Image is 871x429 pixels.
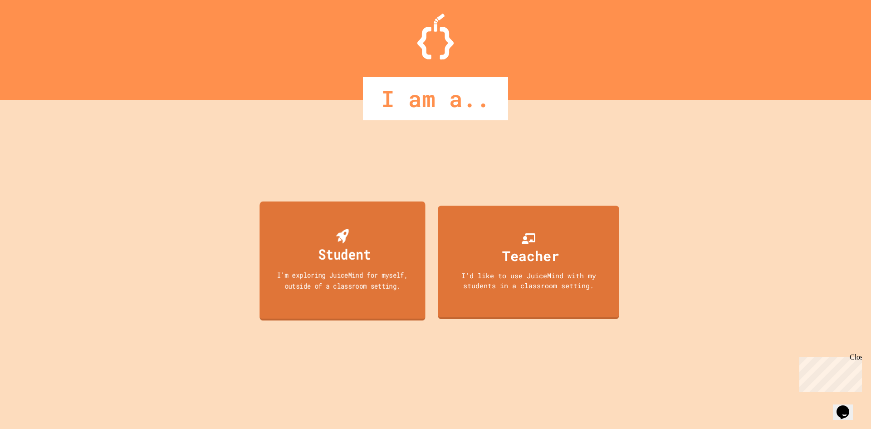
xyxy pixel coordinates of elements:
div: I am a.. [363,77,508,120]
div: I'm exploring JuiceMind for myself, outside of a classroom setting. [268,269,417,291]
div: Teacher [502,246,559,266]
iframe: chat widget [796,353,862,392]
iframe: chat widget [833,393,862,420]
img: Logo.svg [417,14,454,59]
div: Chat with us now!Close [4,4,63,58]
div: Student [318,243,371,265]
div: I'd like to use JuiceMind with my students in a classroom setting. [447,271,610,291]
